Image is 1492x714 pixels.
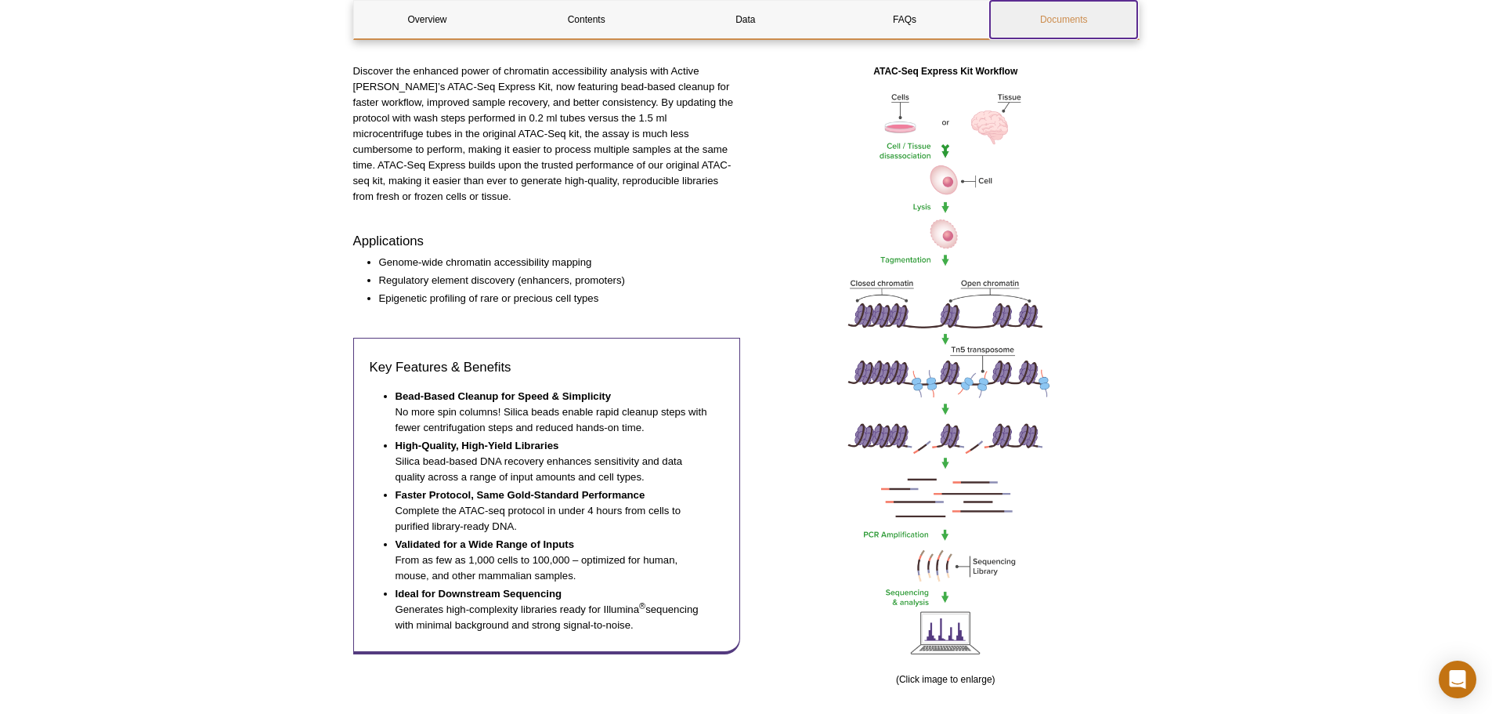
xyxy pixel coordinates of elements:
strong: Faster Protocol, Same Gold-Standard Performance [396,489,645,501]
h3: Key Features & Benefits [370,358,724,377]
li: Regulatory element discovery (enhancers, promoters) [379,273,725,288]
div: (Click image to enlarge) [752,63,1140,687]
strong: High-Quality, High-Yield Libraries [396,440,559,451]
a: FAQs [831,1,978,38]
strong: Bead-Based Cleanup for Speed & Simplicity [396,390,612,402]
strong: ATAC-Seq Express Kit Workflow [873,66,1017,77]
li: Complete the ATAC-seq protocol in under 4 hours from cells to purified library-ready DNA. [396,487,709,535]
li: Silica bead-based DNA recovery enhances sensitivity and data quality across a range of input amou... [396,438,709,485]
li: Genome-wide chromatin accessibility mapping [379,255,725,270]
img: ATAC-Seq Express Correlation Plot Data [828,79,1063,667]
a: Data [672,1,819,38]
div: Open Intercom Messenger [1439,661,1476,698]
a: Documents [990,1,1137,38]
p: Discover the enhanced power of chromatin accessibility analysis with Active [PERSON_NAME]’s ATAC-... [353,63,741,205]
strong: Ideal for Downstream Sequencing [396,588,562,600]
li: From as few as 1,000 cells to 100,000 – optimized for human, mouse, and other mammalian samples. [396,537,709,584]
li: Epigenetic profiling of rare or precious cell types [379,291,725,306]
li: No more spin columns! Silica beads enable rapid cleanup steps with fewer centrifugation steps and... [396,389,709,436]
strong: Validated for a Wide Range of Inputs [396,538,575,550]
a: Overview [354,1,501,38]
sup: ® [639,600,645,610]
a: Contents [513,1,660,38]
h3: Applications [353,232,741,251]
li: Generates high-complexity libraries ready for Illumina sequencing with minimal background and str... [396,586,709,633]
